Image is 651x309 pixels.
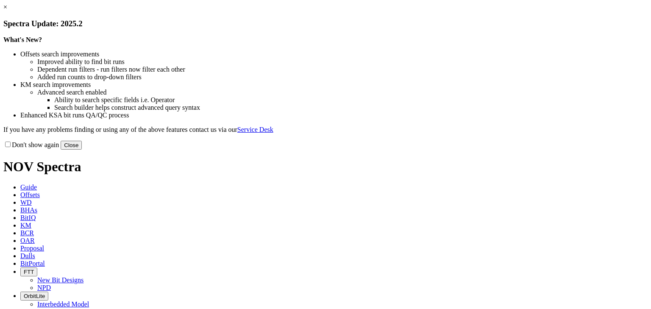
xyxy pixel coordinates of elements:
[37,276,83,284] a: New Bit Designs
[20,222,31,229] span: KM
[54,104,648,111] li: Search builder helps construct advanced query syntax
[20,237,35,244] span: OAR
[20,81,648,89] li: KM search improvements
[20,191,40,198] span: Offsets
[3,141,59,148] label: Don't show again
[20,252,35,259] span: Dulls
[24,293,45,299] span: OrbitLite
[20,214,36,221] span: BitIQ
[20,245,44,252] span: Proposal
[20,50,648,58] li: Offsets search improvements
[61,141,82,150] button: Close
[37,73,648,81] li: Added run counts to drop-down filters
[3,3,7,11] a: ×
[20,206,37,214] span: BHAs
[54,96,648,104] li: Ability to search specific fields i.e. Operator
[20,260,45,267] span: BitPortal
[3,126,648,134] p: If you have any problems finding or using any of the above features contact us via our
[37,301,89,308] a: Interbedded Model
[3,19,648,28] h3: Spectra Update: 2025.2
[20,199,32,206] span: WD
[37,89,648,96] li: Advanced search enabled
[237,126,273,133] a: Service Desk
[20,229,34,237] span: BCR
[3,159,648,175] h1: NOV Spectra
[20,111,648,119] li: Enhanced KSA bit runs QA/QC process
[37,58,648,66] li: Improved ability to find bit runs
[24,269,34,275] span: FTT
[5,142,11,147] input: Don't show again
[37,284,51,291] a: NPD
[20,184,37,191] span: Guide
[3,36,42,43] strong: What's New?
[37,66,648,73] li: Dependent run filters - run filters now filter each other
